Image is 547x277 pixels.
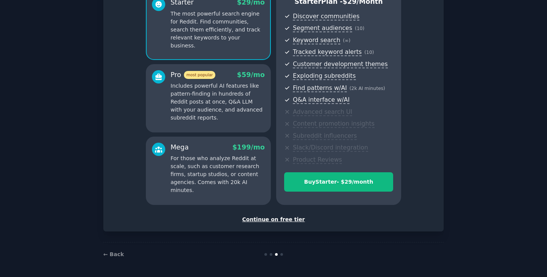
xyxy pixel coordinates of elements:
[171,82,265,122] p: Includes powerful AI features like pattern-finding in hundreds of Reddit posts at once, Q&A LLM w...
[293,96,349,104] span: Q&A interface w/AI
[171,10,265,50] p: The most powerful search engine for Reddit. Find communities, search them efficiently, and track ...
[111,216,436,223] div: Continue on free tier
[232,143,265,151] span: $ 199 /mo
[293,24,352,32] span: Segment audiences
[293,120,375,128] span: Content promotion insights
[293,48,362,56] span: Tracked keyword alerts
[171,154,265,194] p: For those who analyze Reddit at scale, such as customer research firms, startup studios, or conte...
[284,172,393,192] button: BuyStarter- $29/month
[293,60,388,68] span: Customer development themes
[293,36,340,44] span: Keyword search
[293,84,347,92] span: Find patterns w/AI
[293,156,342,164] span: Product Reviews
[293,108,352,116] span: Advanced search UI
[237,71,265,79] span: $ 59 /mo
[293,13,359,20] span: Discover communities
[343,38,351,43] span: ( ∞ )
[171,143,189,152] div: Mega
[103,251,124,257] a: ← Back
[349,86,385,91] span: ( 2k AI minutes )
[184,71,216,79] span: most popular
[293,144,368,152] span: Slack/Discord integration
[285,178,393,186] div: Buy Starter - $ 29 /month
[293,132,357,140] span: Subreddit influencers
[364,50,374,55] span: ( 10 )
[293,72,356,80] span: Exploding subreddits
[355,26,364,31] span: ( 10 )
[171,70,215,80] div: Pro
